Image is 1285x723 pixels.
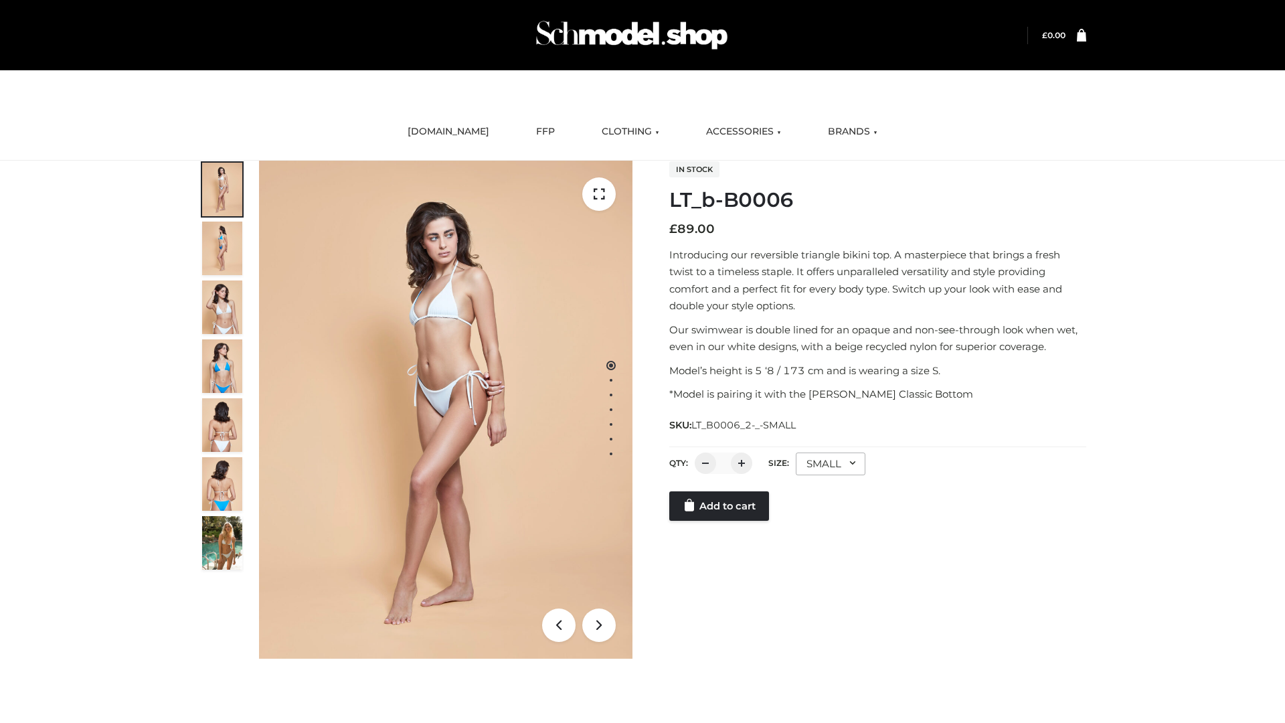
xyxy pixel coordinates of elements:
span: £ [669,222,677,236]
img: ArielClassicBikiniTop_CloudNine_AzureSky_OW114ECO_8-scaled.jpg [202,457,242,511]
h1: LT_b-B0006 [669,188,1086,212]
span: £ [1042,30,1047,40]
img: Schmodel Admin 964 [531,9,732,62]
a: £0.00 [1042,30,1065,40]
div: SMALL [796,453,865,475]
p: *Model is pairing it with the [PERSON_NAME] Classic Bottom [669,386,1086,403]
img: ArielClassicBikiniTop_CloudNine_AzureSky_OW114ECO_1-scaled.jpg [202,163,242,216]
label: Size: [768,458,789,468]
a: [DOMAIN_NAME] [398,117,499,147]
p: Model’s height is 5 ‘8 / 173 cm and is wearing a size S. [669,362,1086,380]
a: Add to cart [669,491,769,521]
img: ArielClassicBikiniTop_CloudNine_AzureSky_OW114ECO_7-scaled.jpg [202,398,242,452]
a: FFP [526,117,565,147]
bdi: 0.00 [1042,30,1065,40]
img: ArielClassicBikiniTop_CloudNine_AzureSky_OW114ECO_4-scaled.jpg [202,339,242,393]
p: Our swimwear is double lined for an opaque and non-see-through look when wet, even in our white d... [669,321,1086,355]
a: BRANDS [818,117,887,147]
img: ArielClassicBikiniTop_CloudNine_AzureSky_OW114ECO_1 [259,161,632,659]
bdi: 89.00 [669,222,715,236]
span: SKU: [669,417,797,433]
img: ArielClassicBikiniTop_CloudNine_AzureSky_OW114ECO_3-scaled.jpg [202,280,242,334]
a: ACCESSORIES [696,117,791,147]
span: LT_B0006_2-_-SMALL [691,419,796,431]
a: CLOTHING [592,117,669,147]
label: QTY: [669,458,688,468]
img: Arieltop_CloudNine_AzureSky2.jpg [202,516,242,570]
img: ArielClassicBikiniTop_CloudNine_AzureSky_OW114ECO_2-scaled.jpg [202,222,242,275]
span: In stock [669,161,719,177]
p: Introducing our reversible triangle bikini top. A masterpiece that brings a fresh twist to a time... [669,246,1086,315]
